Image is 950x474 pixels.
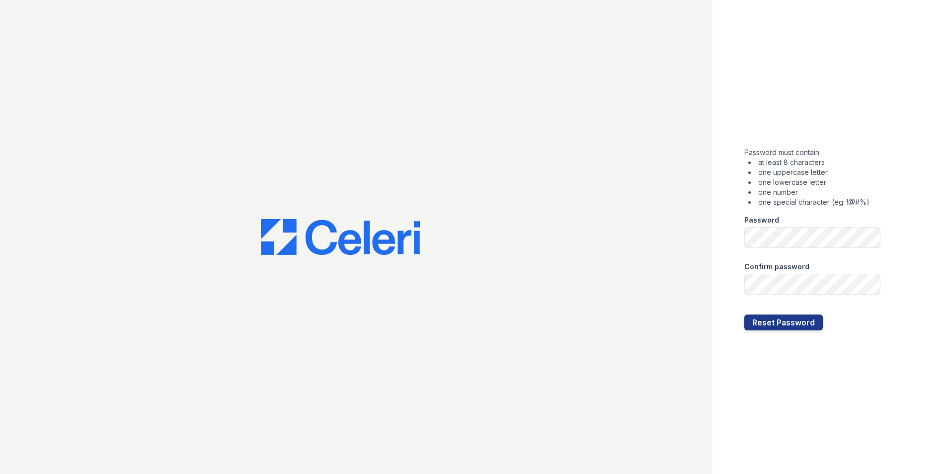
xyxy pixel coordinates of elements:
label: Password [744,215,779,225]
label: Confirm password [744,262,809,272]
img: CE_Logo_Blue-a8612792a0a2168367f1c8372b55b34899dd931a85d93a1a3d3e32e68fde9ad4.png [261,219,420,255]
li: one number [748,187,880,197]
button: Reset Password [744,315,823,330]
li: at least 8 characters [748,158,880,167]
li: one lowercase letter [748,177,880,187]
li: one special character (eg: !@#%) [748,197,880,207]
li: one uppercase letter [748,167,880,177]
div: Password must contain: [744,148,880,207]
